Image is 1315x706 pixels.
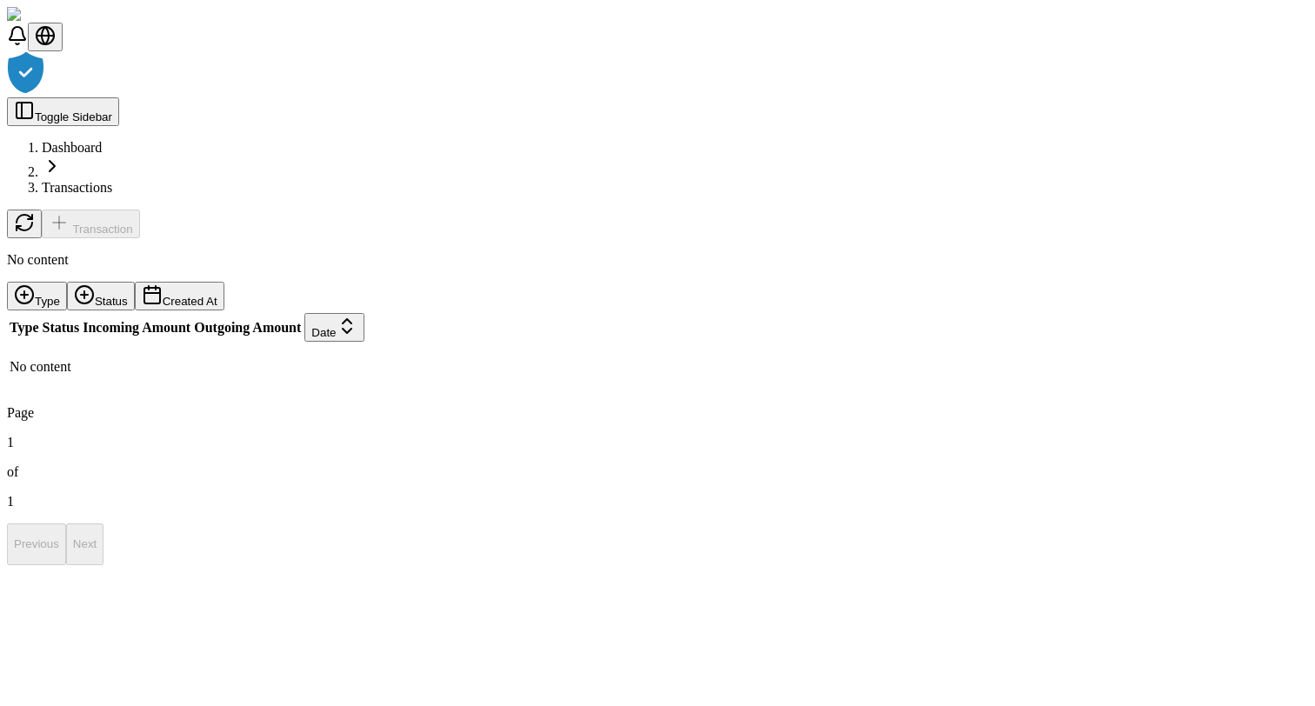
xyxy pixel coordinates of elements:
button: Created At [135,282,224,310]
button: Date [304,313,364,342]
a: Dashboard [42,140,102,155]
span: Toggle Sidebar [35,110,112,123]
p: No content [7,252,1308,268]
button: Status [67,282,135,310]
button: Type [7,282,67,310]
button: Transaction [42,210,140,238]
th: Incoming Amount [82,312,191,343]
img: ShieldPay Logo [7,7,110,23]
button: Toggle Sidebar [7,97,119,126]
button: Previous [7,523,66,565]
nav: breadcrumb [7,140,1308,196]
button: Next [66,523,103,565]
th: Status [41,312,80,343]
p: Page [7,405,1308,421]
p: 1 [7,494,1308,510]
a: Transactions [42,180,112,195]
p: Next [73,537,97,550]
span: Created At [163,295,217,308]
p: No content [10,359,368,375]
span: Transaction [72,223,132,236]
p: Previous [14,537,59,550]
p: of [7,464,1308,480]
th: Outgoing Amount [193,312,302,343]
th: Type [9,312,39,343]
p: 1 [7,435,1308,450]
